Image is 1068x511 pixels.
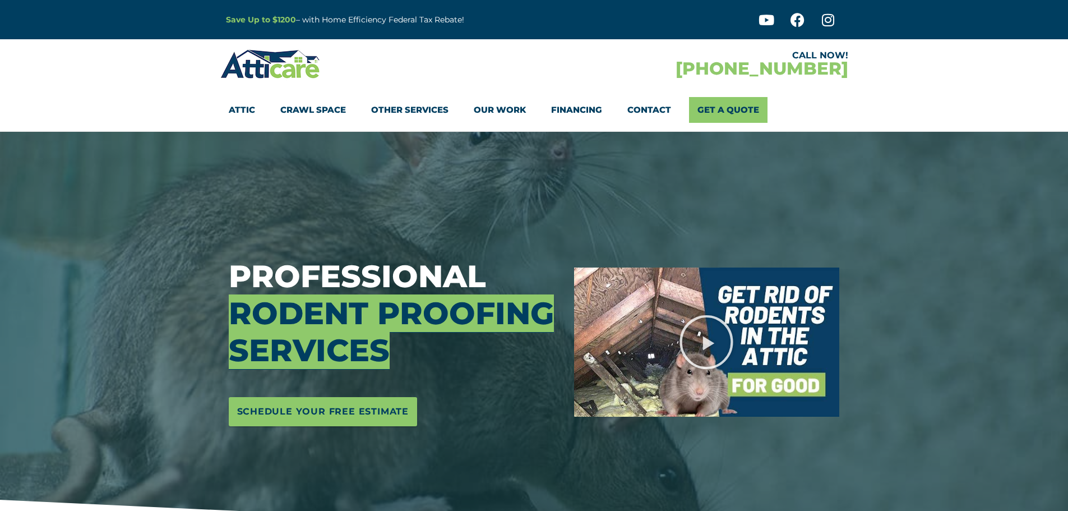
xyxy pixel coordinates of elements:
[551,97,602,123] a: Financing
[689,97,768,123] a: Get A Quote
[226,15,296,25] a: Save Up to $1200
[678,314,734,370] div: Play Video
[627,97,671,123] a: Contact
[534,51,848,60] div: CALL NOW!
[229,397,418,426] a: Schedule Your Free Estimate
[371,97,449,123] a: Other Services
[229,258,557,369] h3: Professional
[474,97,526,123] a: Our Work
[229,97,840,123] nav: Menu
[237,403,409,421] span: Schedule Your Free Estimate
[226,13,589,26] p: – with Home Efficiency Federal Tax Rebate!
[229,97,255,123] a: Attic
[229,294,554,369] span: Rodent Proofing Services
[280,97,346,123] a: Crawl Space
